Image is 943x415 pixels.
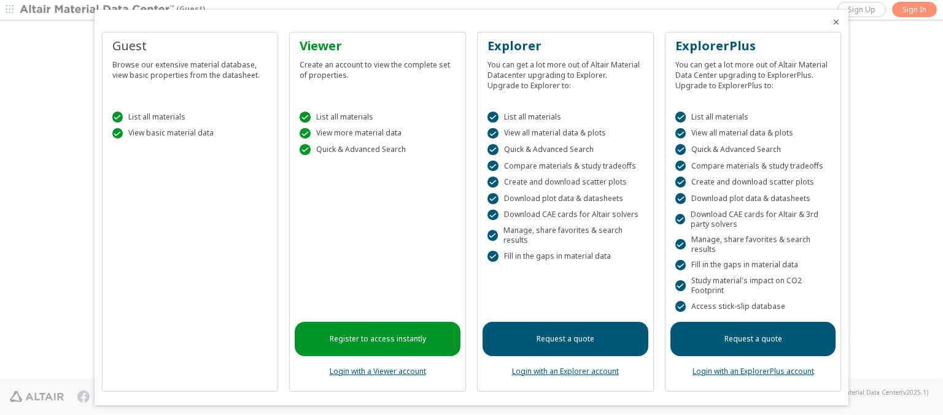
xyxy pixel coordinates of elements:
[675,280,686,291] div: 
[483,322,648,356] a: Request a quote
[487,251,643,262] div: Fill in the gaps in material data
[675,144,831,155] div: Quick & Advanced Search
[112,128,268,139] div: View basic material data
[487,161,643,172] div: Compare materials & study tradeoffs
[675,177,686,188] div: 
[675,161,831,172] div: Compare materials & study tradeoffs
[670,322,836,356] a: Request a quote
[675,214,685,225] div: 
[300,55,456,80] div: Create an account to view the complete set of properties.
[675,161,686,172] div: 
[295,322,460,356] a: Register to access instantly
[675,276,831,295] div: Study material's impact on CO2 Footprint
[675,193,831,204] div: Download plot data & datasheets
[487,144,643,155] div: Quick & Advanced Search
[112,55,268,80] div: Browse our extensive material database, view basic properties from the datasheet.
[487,193,499,204] div: 
[112,112,123,123] div: 
[487,177,499,188] div: 
[112,128,123,139] div: 
[675,301,686,312] div: 
[675,301,831,312] div: Access stick-slip database
[487,251,499,262] div: 
[487,112,499,123] div: 
[675,260,831,271] div: Fill in the gaps in material data
[675,112,831,123] div: List all materials
[487,37,643,55] div: Explorer
[300,144,456,155] div: Quick & Advanced Search
[487,128,643,139] div: View all material data & plots
[112,37,268,55] div: Guest
[300,37,456,55] div: Viewer
[675,128,686,139] div: 
[487,230,498,241] div: 
[675,239,686,250] div: 
[487,144,499,155] div: 
[487,177,643,188] div: Create and download scatter plots
[512,366,619,376] a: Login with an Explorer account
[487,210,499,221] div: 
[300,112,456,123] div: List all materials
[487,226,643,245] div: Manage, share favorites & search results
[300,128,456,139] div: View more material data
[831,17,841,27] button: Close
[675,144,686,155] div: 
[330,366,426,376] a: Login with a Viewer account
[675,210,831,229] div: Download CAE cards for Altair & 3rd party solvers
[487,128,499,139] div: 
[487,55,643,91] div: You can get a lot more out of Altair Material Datacenter upgrading to Explorer. Upgrade to Explor...
[675,177,831,188] div: Create and download scatter plots
[693,366,814,376] a: Login with an ExplorerPlus account
[675,112,686,123] div: 
[675,55,831,91] div: You can get a lot more out of Altair Material Data Center upgrading to ExplorerPlus. Upgrade to E...
[675,128,831,139] div: View all material data & plots
[675,235,831,254] div: Manage, share favorites & search results
[300,144,311,155] div: 
[487,112,643,123] div: List all materials
[675,260,686,271] div: 
[112,112,268,123] div: List all materials
[300,128,311,139] div: 
[487,193,643,204] div: Download plot data & datasheets
[300,112,311,123] div: 
[675,37,831,55] div: ExplorerPlus
[487,161,499,172] div: 
[675,193,686,204] div: 
[487,210,643,221] div: Download CAE cards for Altair solvers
